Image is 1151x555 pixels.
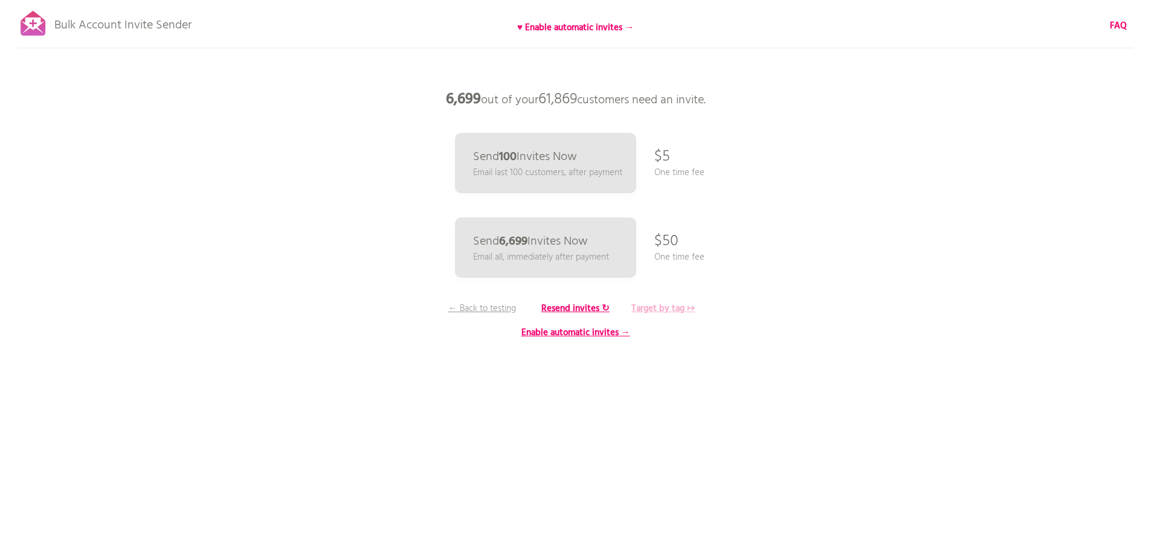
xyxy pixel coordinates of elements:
a: FAQ [1110,19,1127,33]
b: Target by tag ↦ [631,301,695,316]
p: One time fee [654,166,704,179]
b: ♥ Enable automatic invites → [517,21,634,35]
b: 100 [499,147,517,167]
p: out of your customers need an invite. [395,82,757,118]
p: Send Invites Now [473,236,588,248]
b: Resend invites ↻ [541,301,610,316]
b: 6,699 [499,232,527,251]
b: Enable automatic invites → [521,326,630,340]
p: Email last 100 customers, after payment [473,166,622,179]
b: 6,699 [446,88,481,112]
p: Send Invites Now [473,151,577,163]
p: $5 [654,139,670,175]
p: Email all, immediately after payment [473,251,609,264]
p: One time fee [654,251,704,264]
p: $50 [654,223,679,260]
p: Bulk Account Invite Sender [54,7,192,37]
a: Send6,699Invites Now Email all, immediately after payment [455,217,636,278]
a: Send100Invites Now Email last 100 customers, after payment [455,133,636,193]
span: 61,869 [538,88,577,112]
p: ← Back to testing [437,302,527,315]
